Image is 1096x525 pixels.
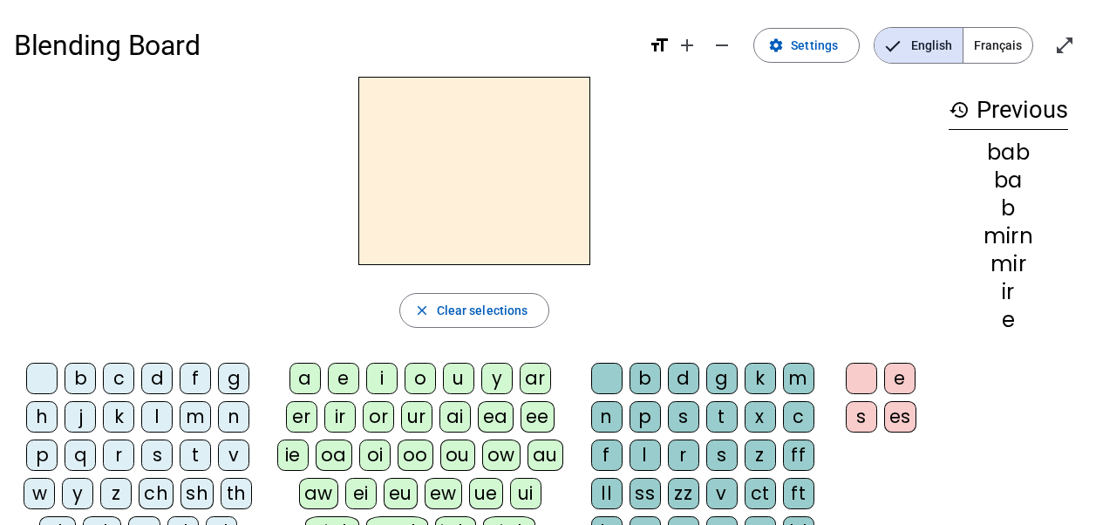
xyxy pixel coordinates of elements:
div: s [706,440,738,471]
div: g [218,363,249,394]
div: ct [745,478,776,509]
div: w [24,478,55,509]
div: eu [384,478,418,509]
div: d [141,363,173,394]
div: g [706,363,738,394]
div: s [846,401,877,433]
div: ee [521,401,555,433]
h3: Previous [949,91,1068,130]
div: oi [359,440,391,471]
div: zz [668,478,699,509]
div: e [949,310,1068,331]
button: Enter full screen [1047,28,1082,63]
div: ur [401,401,432,433]
mat-icon: format_size [649,35,670,56]
span: Settings [791,35,838,56]
div: e [884,363,916,394]
div: oa [316,440,352,471]
div: ba [949,170,1068,191]
div: or [363,401,394,433]
div: n [591,401,623,433]
div: aw [299,478,338,509]
div: ea [478,401,514,433]
button: Decrease font size [705,28,739,63]
div: c [783,401,814,433]
div: ss [630,478,661,509]
div: v [706,478,738,509]
button: Settings [753,28,860,63]
mat-icon: settings [768,37,784,53]
div: u [443,363,474,394]
div: y [62,478,93,509]
div: ft [783,478,814,509]
div: f [180,363,211,394]
h1: Blending Board [14,17,635,73]
button: Increase font size [670,28,705,63]
div: a [289,363,321,394]
div: mirn [949,226,1068,247]
div: ll [591,478,623,509]
div: ff [783,440,814,471]
mat-icon: open_in_full [1054,35,1075,56]
mat-icon: history [949,99,970,120]
div: ui [510,478,541,509]
div: k [745,363,776,394]
div: l [141,401,173,433]
div: er [286,401,317,433]
div: r [668,440,699,471]
span: Français [963,28,1032,63]
div: e [328,363,359,394]
div: oo [398,440,433,471]
div: s [668,401,699,433]
div: ir [949,282,1068,303]
button: Clear selections [399,293,550,328]
div: k [103,401,134,433]
div: m [180,401,211,433]
div: p [630,401,661,433]
div: ou [440,440,475,471]
mat-icon: close [414,303,430,318]
div: q [65,440,96,471]
div: d [668,363,699,394]
mat-icon: remove [711,35,732,56]
span: Clear selections [437,300,528,321]
div: ew [425,478,462,509]
div: bab [949,142,1068,163]
div: ar [520,363,551,394]
div: t [706,401,738,433]
span: English [875,28,963,63]
div: ie [277,440,309,471]
div: r [103,440,134,471]
div: b [65,363,96,394]
div: ai [439,401,471,433]
div: z [745,440,776,471]
div: x [745,401,776,433]
div: l [630,440,661,471]
div: c [103,363,134,394]
div: b [630,363,661,394]
div: p [26,440,58,471]
mat-button-toggle-group: Language selection [874,27,1033,64]
div: y [481,363,513,394]
div: h [26,401,58,433]
mat-icon: add [677,35,698,56]
div: ch [139,478,174,509]
div: o [405,363,436,394]
div: i [366,363,398,394]
div: b [949,198,1068,219]
div: ue [469,478,503,509]
div: au [528,440,563,471]
div: v [218,440,249,471]
div: n [218,401,249,433]
div: f [591,440,623,471]
div: m [783,363,814,394]
div: es [884,401,916,433]
div: ow [482,440,521,471]
div: ei [345,478,377,509]
div: th [221,478,252,509]
div: s [141,440,173,471]
div: j [65,401,96,433]
div: sh [180,478,214,509]
div: ir [324,401,356,433]
div: mir [949,254,1068,275]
